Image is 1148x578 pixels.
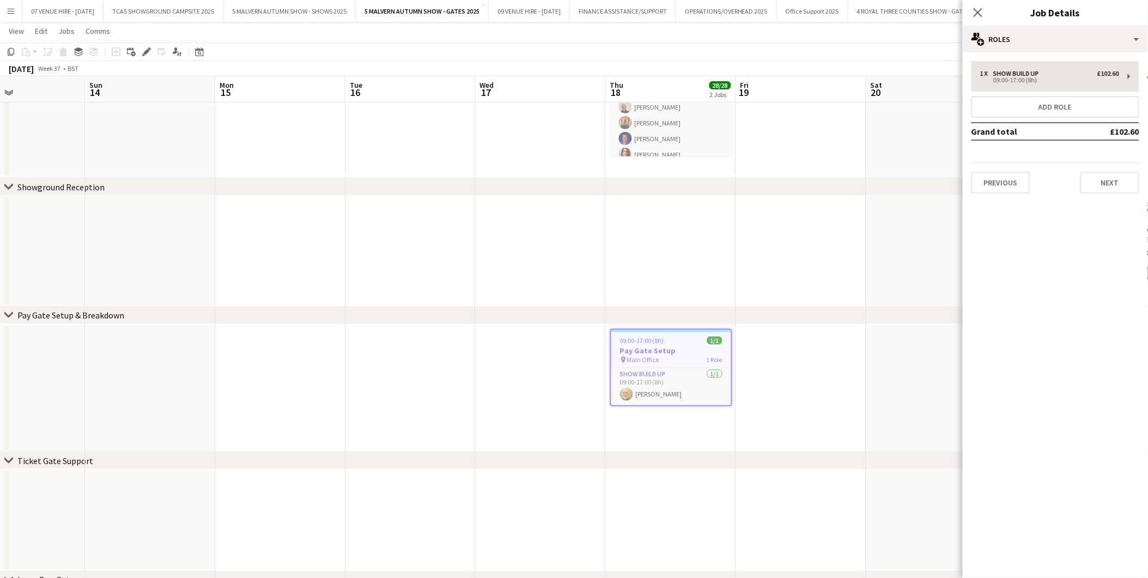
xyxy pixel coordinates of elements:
[478,86,494,99] span: 17
[4,24,28,38] a: View
[709,81,731,89] span: 28/28
[611,368,731,405] app-card-role: Show Build Up1/109:00-17:00 (8h)[PERSON_NAME]
[740,80,749,90] span: Fri
[980,77,1119,83] div: 09:00-17:00 (8h)
[971,123,1074,140] td: Grand total
[710,91,731,99] div: 2 Jobs
[1097,70,1119,77] div: £102.60
[971,172,1030,194] button: Previous
[627,356,659,364] span: Main Office
[89,80,102,90] span: Sun
[777,1,848,22] button: Office Support 2025
[739,86,749,99] span: 19
[993,70,1043,77] div: Show Build Up
[17,310,124,321] div: Pay Gate Setup & Breakdown
[611,346,731,356] h3: Pay Gate Setup
[848,1,993,22] button: 4 ROYAL THREE COUNTIES SHOW - GATES 2025
[104,1,223,22] button: TCAS SHOWGROUND CAMPSITE 2025
[609,86,624,99] span: 18
[871,80,883,90] span: Sat
[676,1,777,22] button: OPERATIONS/OVERHEAD 2025
[36,64,63,73] span: Week 37
[17,182,105,192] div: Showground Reception
[22,1,104,22] button: 07 VENUE HIRE - [DATE]
[1080,172,1139,194] button: Next
[963,26,1148,52] div: Roles
[980,70,993,77] div: 1 x
[707,356,722,364] span: 1 Role
[86,26,110,36] span: Comms
[570,1,676,22] button: FINANCE ASSISTANCE/SUPPORT
[350,80,362,90] span: Tue
[489,1,570,22] button: 09 VENUE HIRE - [DATE]
[220,80,234,90] span: Mon
[58,26,75,36] span: Jobs
[348,86,362,99] span: 16
[31,24,52,38] a: Edit
[9,26,24,36] span: View
[35,26,47,36] span: Edit
[54,24,79,38] a: Jobs
[218,86,234,99] span: 15
[610,80,624,90] span: Thu
[68,64,78,73] div: BST
[971,96,1139,118] button: Add role
[869,86,883,99] span: 20
[81,24,114,38] a: Comms
[88,86,102,99] span: 14
[610,329,732,406] app-job-card: 09:00-17:00 (8h)1/1Pay Gate Setup Main Office1 RoleShow Build Up1/109:00-17:00 (8h)[PERSON_NAME]
[17,455,93,466] div: Ticket Gate Support
[963,5,1148,20] h3: Job Details
[480,80,494,90] span: Wed
[356,1,489,22] button: 5 MALVERN AUTUMN SHOW - GATES 2025
[620,336,664,345] span: 09:00-17:00 (8h)
[223,1,356,22] button: 5 MALVERN AUTUMN SHOW - SHOWS 2025
[1074,123,1139,140] td: £102.60
[9,63,34,74] div: [DATE]
[707,336,722,345] span: 1/1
